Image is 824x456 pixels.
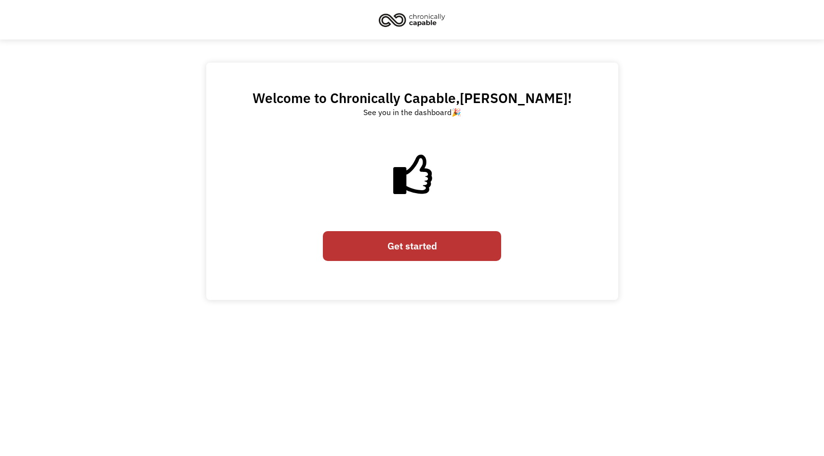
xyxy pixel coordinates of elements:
div: See you in the dashboard [363,106,461,118]
h2: Welcome to Chronically Capable, ! [253,90,572,106]
a: Get started [323,231,501,261]
a: 🎉 [452,107,461,117]
span: [PERSON_NAME] [460,89,568,107]
img: Chronically Capable logo [376,9,448,30]
form: Email Form [323,226,501,266]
